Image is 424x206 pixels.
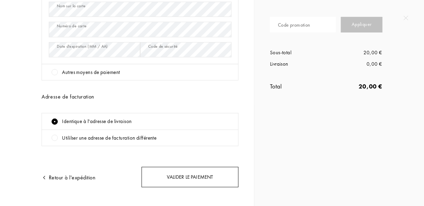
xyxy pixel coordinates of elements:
[62,68,120,76] div: Autres moyens de paiement
[42,175,47,180] img: arrow.png
[57,23,87,29] div: Numéro de carte
[148,43,178,49] div: Code de sécurité
[270,82,326,91] div: Total
[57,3,86,9] div: Nom sur la carte
[142,167,238,187] div: Valider le paiement
[57,43,108,49] div: Date d'expiration (MM / AA)
[326,60,383,68] div: 0,00 €
[341,17,382,32] div: Appliquer
[62,134,156,142] div: Utililser une adresse de facturation différente
[326,49,383,57] div: 20,00 €
[42,174,96,182] div: Retour à l'expédition
[404,16,408,20] img: quit_onboard.svg
[278,21,310,29] div: Code promotion
[62,118,132,125] div: Identique à l'adresse de livraison
[270,49,326,57] div: Sous-total
[326,82,383,91] div: 20,00 €
[270,60,326,68] div: Livraison
[42,93,238,101] div: Adresse de facturation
